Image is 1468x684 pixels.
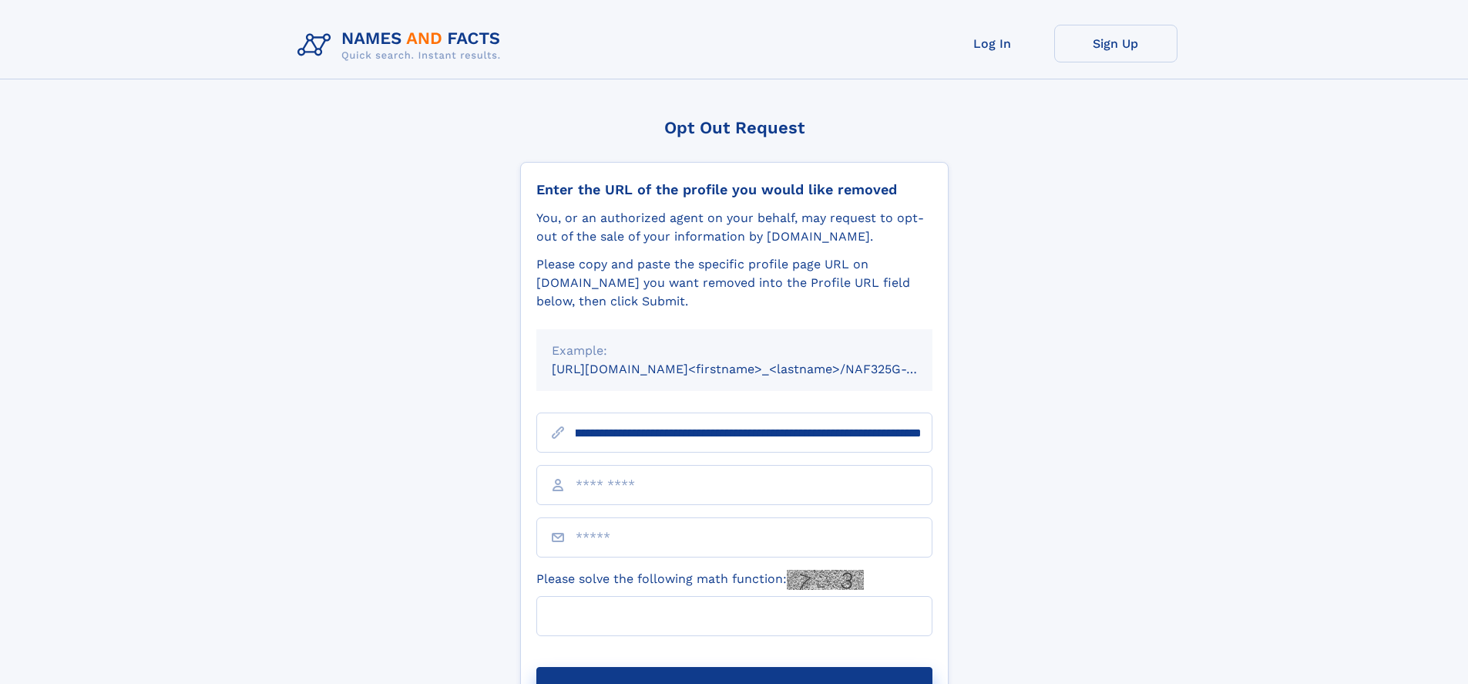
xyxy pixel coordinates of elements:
[536,181,932,198] div: Enter the URL of the profile you would like removed
[552,342,917,360] div: Example:
[536,255,932,311] div: Please copy and paste the specific profile page URL on [DOMAIN_NAME] you want removed into the Pr...
[1054,25,1177,62] a: Sign Up
[536,209,932,246] div: You, or an authorized agent on your behalf, may request to opt-out of the sale of your informatio...
[520,118,949,137] div: Opt Out Request
[931,25,1054,62] a: Log In
[536,570,864,590] label: Please solve the following math function:
[552,362,962,376] small: [URL][DOMAIN_NAME]<firstname>_<lastname>/NAF325G-xxxxxxxx
[291,25,513,66] img: Logo Names and Facts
